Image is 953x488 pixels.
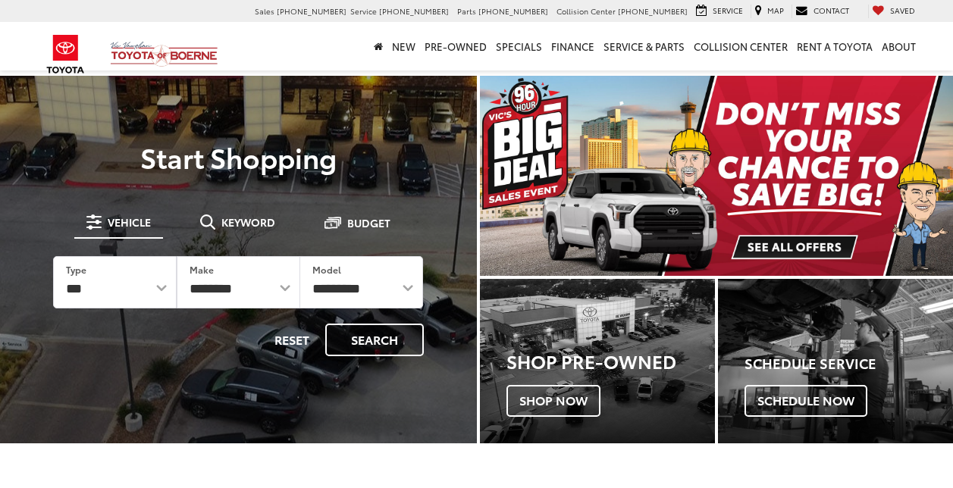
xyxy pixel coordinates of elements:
[792,5,853,18] a: Contact
[745,385,867,417] span: Schedule Now
[713,5,743,16] span: Service
[387,22,420,70] a: New
[506,351,715,371] h3: Shop Pre-Owned
[480,279,715,443] div: Toyota
[547,22,599,70] a: Finance
[32,142,445,172] p: Start Shopping
[491,22,547,70] a: Specials
[506,385,600,417] span: Shop Now
[480,279,715,443] a: Shop Pre-Owned Shop Now
[868,5,919,18] a: My Saved Vehicles
[792,22,877,70] a: Rent a Toyota
[325,324,424,356] button: Search
[718,279,953,443] a: Schedule Service Schedule Now
[689,22,792,70] a: Collision Center
[221,217,275,227] span: Keyword
[262,324,322,356] button: Reset
[890,5,915,16] span: Saved
[110,41,218,67] img: Vic Vaughan Toyota of Boerne
[767,5,784,16] span: Map
[255,5,274,17] span: Sales
[108,217,151,227] span: Vehicle
[347,217,390,228] span: Budget
[66,263,86,276] label: Type
[745,356,953,371] h4: Schedule Service
[312,263,341,276] label: Model
[350,5,377,17] span: Service
[369,22,387,70] a: Home
[599,22,689,70] a: Service & Parts: Opens in a new tab
[379,5,449,17] span: [PHONE_NUMBER]
[718,279,953,443] div: Toyota
[190,263,214,276] label: Make
[556,5,616,17] span: Collision Center
[420,22,491,70] a: Pre-Owned
[277,5,346,17] span: [PHONE_NUMBER]
[618,5,688,17] span: [PHONE_NUMBER]
[478,5,548,17] span: [PHONE_NUMBER]
[692,5,747,18] a: Service
[457,5,476,17] span: Parts
[813,5,849,16] span: Contact
[877,22,920,70] a: About
[751,5,788,18] a: Map
[37,30,94,79] img: Toyota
